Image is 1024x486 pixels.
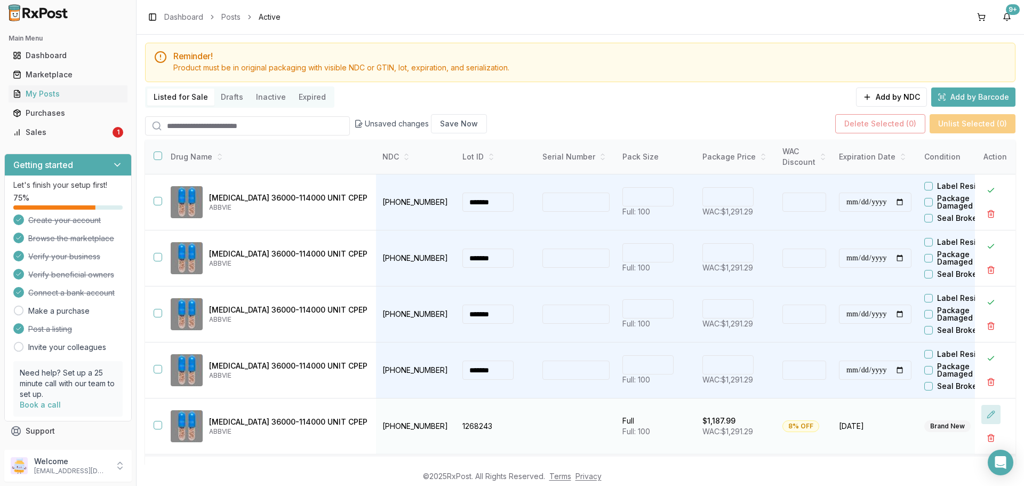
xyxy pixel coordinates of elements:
td: [PHONE_NUMBER] [376,230,456,286]
label: Package Damaged [937,363,998,378]
div: Product must be in original packaging with visible NDC or GTIN, lot, expiration, and serialization. [173,62,1006,73]
td: [PHONE_NUMBER] [376,399,456,455]
div: NDC [382,152,450,162]
button: Delete [981,204,1001,224]
p: Welcome [34,456,108,467]
div: Brand New [924,420,971,432]
button: Delete [981,428,1001,448]
button: Purchases [4,105,132,122]
label: Seal Broken [937,383,982,390]
div: My Posts [13,89,123,99]
div: Marketplace [13,69,123,80]
label: Label Residue [937,182,990,190]
button: Close [981,237,1001,256]
img: Creon 36000-114000 UNIT CPEP [171,410,203,442]
button: Marketplace [4,66,132,83]
span: Full: 100 [622,427,650,436]
button: Add by Barcode [931,87,1015,107]
a: Dashboard [164,12,203,22]
span: WAC: $1,291.29 [702,375,753,384]
span: Connect a bank account [28,288,115,298]
img: Creon 36000-114000 UNIT CPEP [171,242,203,274]
span: Full: 100 [622,319,650,328]
td: [PHONE_NUMBER] [376,174,456,230]
button: Sales1 [4,124,132,141]
label: Seal Broken [937,214,982,222]
button: Drafts [214,89,250,106]
div: Unsaved changes [354,114,487,133]
p: Let's finish your setup first! [13,180,123,190]
span: Browse the marketplace [28,233,114,244]
label: Package Damaged [937,307,998,322]
p: Need help? Set up a 25 minute call with our team to set up. [20,368,116,400]
div: Sales [13,127,110,138]
nav: breadcrumb [164,12,281,22]
label: Package Damaged [937,195,998,210]
span: Verify beneficial owners [28,269,114,280]
p: ABBVIE [209,427,367,436]
button: Delete [981,372,1001,392]
td: Full [616,399,696,455]
a: Purchases [9,103,127,123]
span: WAC: $1,291.29 [702,427,753,436]
div: 1 [113,127,123,138]
a: Privacy [575,472,602,481]
button: Expired [292,89,332,106]
p: [MEDICAL_DATA] 36000-114000 UNIT CPEP [209,305,367,315]
p: ABBVIE [209,259,367,268]
div: Lot ID [462,152,530,162]
button: 9+ [998,9,1015,26]
button: Close [981,293,1001,312]
div: Drug Name [171,152,367,162]
button: Dashboard [4,47,132,64]
h2: Main Menu [9,34,127,43]
span: Feedback [26,445,62,456]
a: Marketplace [9,65,127,84]
span: WAC: $1,291.29 [702,263,753,272]
p: [MEDICAL_DATA] 36000-114000 UNIT CPEP [209,193,367,203]
h3: Getting started [13,158,73,171]
label: Seal Broken [937,326,982,334]
div: Purchases [13,108,123,118]
a: Terms [549,472,571,481]
button: Support [4,421,132,441]
span: 75 % [13,193,29,203]
img: Creon 36000-114000 UNIT CPEP [171,186,203,218]
th: Action [975,140,1015,174]
img: Creon 36000-114000 UNIT CPEP [171,298,203,330]
a: Dashboard [9,46,127,65]
img: Creon 36000-114000 UNIT CPEP [171,354,203,386]
a: Posts [221,12,241,22]
a: My Posts [9,84,127,103]
button: Delete [981,316,1001,336]
div: Open Intercom Messenger [988,450,1013,475]
button: My Posts [4,85,132,102]
p: [MEDICAL_DATA] 36000-114000 UNIT CPEP [209,249,367,259]
p: [MEDICAL_DATA] 36000-114000 UNIT CPEP [209,417,367,427]
a: Make a purchase [28,306,90,316]
label: Package Damaged [937,251,998,266]
span: Full: 100 [622,207,650,216]
th: Condition [918,140,998,174]
span: Full: 100 [622,263,650,272]
button: Close [981,181,1001,200]
button: Listed for Sale [147,89,214,106]
label: Seal Broken [937,270,982,278]
h5: Reminder! [173,52,1006,60]
button: Feedback [4,441,132,460]
span: Full: 100 [622,375,650,384]
div: Package Price [702,152,770,162]
label: Label Residue [937,294,990,302]
th: Pack Size [616,140,696,174]
button: Close [981,349,1001,368]
label: Label Residue [937,350,990,358]
button: Edit [981,405,1001,424]
div: 9+ [1006,4,1020,15]
div: 8% OFF [782,420,819,432]
img: User avatar [11,457,28,474]
button: Delete [981,260,1001,280]
span: Active [259,12,281,22]
div: Serial Number [542,152,610,162]
label: Label Residue [937,238,990,246]
p: ABBVIE [209,371,367,380]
